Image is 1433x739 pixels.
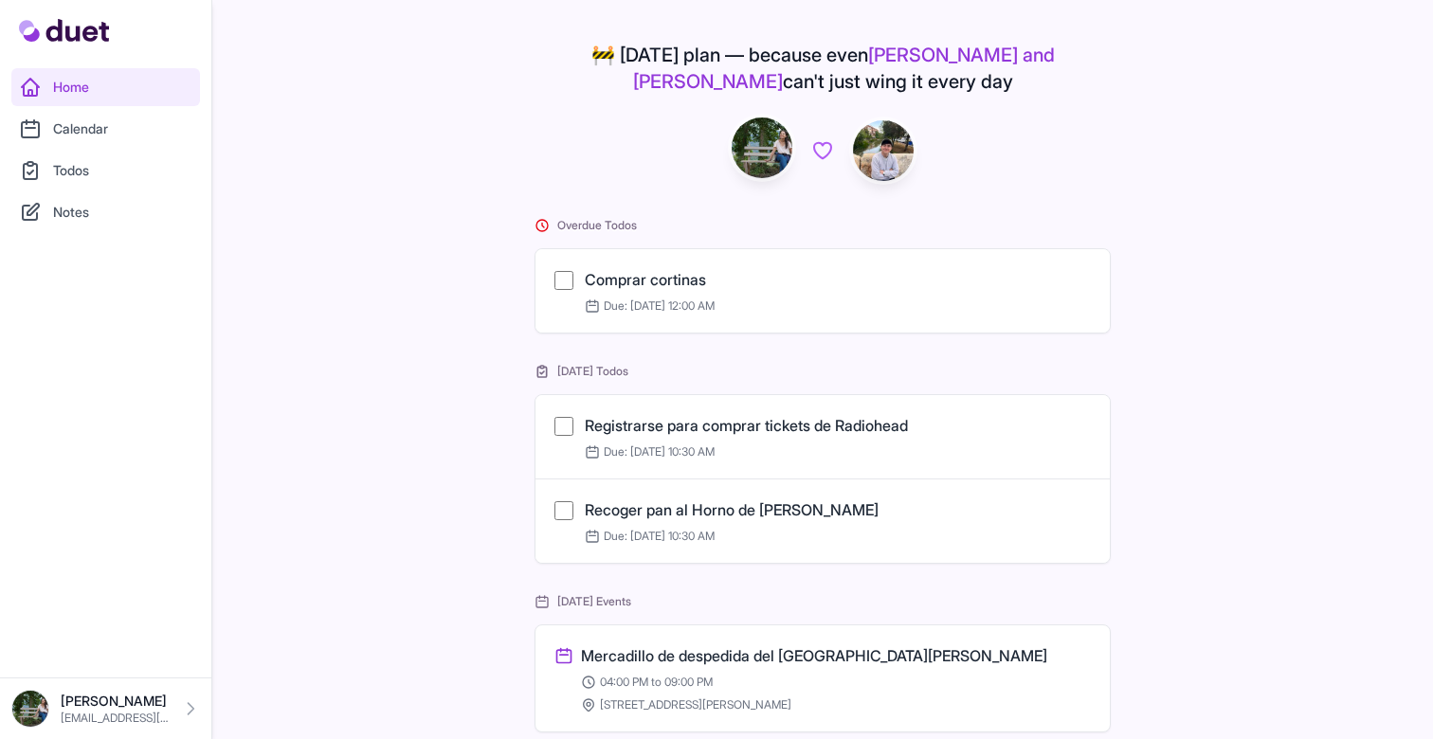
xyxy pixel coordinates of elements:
[11,193,200,231] a: Notes
[585,500,879,519] a: Recoger pan al Horno de [PERSON_NAME]
[585,298,715,314] span: Due: [DATE] 12:00 AM
[11,690,49,728] img: DSC08576_Original.jpeg
[732,117,792,178] img: DSC08576_Original.jpeg
[535,594,1111,609] h2: [DATE] Events
[853,120,914,181] img: IMG_0278.jpeg
[11,68,200,106] a: Home
[585,270,706,289] a: Comprar cortinas
[600,697,791,712] span: [STREET_ADDRESS][PERSON_NAME]
[61,711,170,726] p: [EMAIL_ADDRESS][DOMAIN_NAME]
[585,529,715,544] span: Due: [DATE] 10:30 AM
[581,644,1047,667] h3: Mercadillo de despedida del [GEOGRAPHIC_DATA][PERSON_NAME]
[535,364,1111,379] h2: [DATE] Todos
[11,152,200,189] a: Todos
[585,444,715,460] span: Due: [DATE] 10:30 AM
[585,416,908,435] a: Registrarse para comprar tickets de Radiohead
[535,42,1111,95] h4: 🚧 [DATE] plan — because even can't just wing it every day
[535,218,1111,233] h2: Overdue Todos
[554,644,1091,712] a: Mercadillo de despedida del [GEOGRAPHIC_DATA][PERSON_NAME] 04:00 PM to 09:00 PM [STREET_ADDRESS][...
[11,110,200,148] a: Calendar
[61,692,170,711] p: [PERSON_NAME]
[600,675,713,690] span: 04:00 PM to 09:00 PM
[11,690,200,728] a: [PERSON_NAME] [EMAIL_ADDRESS][DOMAIN_NAME]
